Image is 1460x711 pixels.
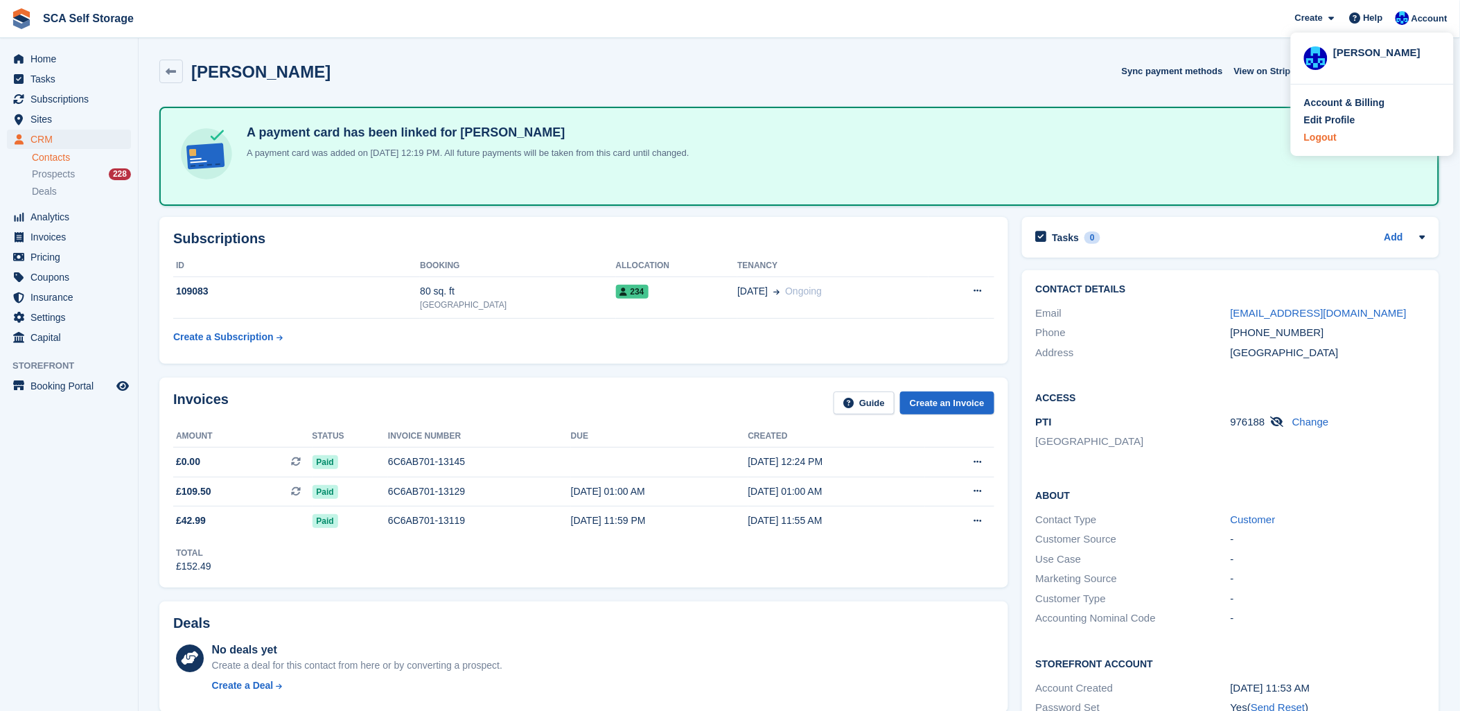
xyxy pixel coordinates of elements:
[30,49,114,69] span: Home
[1411,12,1448,26] span: Account
[1036,532,1231,547] div: Customer Source
[177,125,236,183] img: card-linked-ebf98d0992dc2aeb22e95c0e3c79077019eb2392cfd83c6a337811c24bc77127.svg
[173,330,274,344] div: Create a Subscription
[313,425,389,448] th: Status
[212,642,502,658] div: No deals yet
[1036,284,1425,295] h2: Contact Details
[1036,656,1425,670] h2: Storefront Account
[32,185,57,198] span: Deals
[7,49,131,69] a: menu
[1231,416,1265,428] span: 976188
[114,378,131,394] a: Preview store
[1036,306,1231,322] div: Email
[1036,488,1425,502] h2: About
[748,455,926,469] div: [DATE] 12:24 PM
[1231,681,1425,696] div: [DATE] 11:53 AM
[388,484,571,499] div: 6C6AB701-13129
[11,8,32,29] img: stora-icon-8386f47178a22dfd0bd8f6a31ec36ba5ce8667c1dd55bd0f319d3a0aa187defe.svg
[388,425,571,448] th: Invoice number
[7,247,131,267] a: menu
[7,109,131,129] a: menu
[1231,611,1425,626] div: -
[1304,96,1385,110] div: Account & Billing
[7,207,131,227] a: menu
[1304,130,1337,145] div: Logout
[1231,591,1425,607] div: -
[1036,681,1231,696] div: Account Created
[1036,552,1231,568] div: Use Case
[7,267,131,287] a: menu
[1036,611,1231,626] div: Accounting Nominal Code
[30,288,114,307] span: Insurance
[1231,307,1407,319] a: [EMAIL_ADDRESS][DOMAIN_NAME]
[420,299,615,311] div: [GEOGRAPHIC_DATA]
[32,168,75,181] span: Prospects
[30,69,114,89] span: Tasks
[1036,390,1425,404] h2: Access
[30,89,114,109] span: Subscriptions
[1234,64,1296,78] span: View on Stripe
[32,151,131,164] a: Contacts
[7,130,131,149] a: menu
[1304,46,1328,70] img: Kelly Neesham
[7,89,131,109] a: menu
[1333,45,1441,58] div: [PERSON_NAME]
[30,109,114,129] span: Sites
[176,547,211,559] div: Total
[30,328,114,347] span: Capital
[30,130,114,149] span: CRM
[571,484,748,499] div: [DATE] 01:00 AM
[737,255,929,277] th: Tenancy
[1231,513,1276,525] a: Customer
[212,678,502,693] a: Create a Deal
[313,485,338,499] span: Paid
[1384,230,1403,246] a: Add
[173,425,313,448] th: Amount
[1304,113,1355,128] div: Edit Profile
[173,284,420,299] div: 109083
[1229,60,1312,82] a: View on Stripe
[900,392,994,414] a: Create an Invoice
[30,207,114,227] span: Analytics
[173,392,229,414] h2: Invoices
[1364,11,1383,25] span: Help
[176,484,211,499] span: £109.50
[420,255,615,277] th: Booking
[616,285,649,299] span: 234
[616,255,738,277] th: Allocation
[212,658,502,673] div: Create a deal for this contact from here or by converting a prospect.
[1036,434,1231,450] li: [GEOGRAPHIC_DATA]
[109,168,131,180] div: 228
[737,284,768,299] span: [DATE]
[191,62,331,81] h2: [PERSON_NAME]
[1292,416,1329,428] a: Change
[32,184,131,199] a: Deals
[1036,512,1231,528] div: Contact Type
[30,308,114,327] span: Settings
[176,455,200,469] span: £0.00
[173,615,210,631] h2: Deals
[1036,325,1231,341] div: Phone
[1036,591,1231,607] div: Customer Type
[30,267,114,287] span: Coupons
[173,324,283,350] a: Create a Subscription
[1122,60,1223,82] button: Sync payment methods
[173,255,420,277] th: ID
[1036,416,1052,428] span: PTI
[30,247,114,267] span: Pricing
[1304,130,1441,145] a: Logout
[748,484,926,499] div: [DATE] 01:00 AM
[571,425,748,448] th: Due
[1036,345,1231,361] div: Address
[1053,231,1080,244] h2: Tasks
[420,284,615,299] div: 80 sq. ft
[1304,96,1441,110] a: Account & Billing
[7,69,131,89] a: menu
[1231,345,1425,361] div: [GEOGRAPHIC_DATA]
[1231,552,1425,568] div: -
[571,513,748,528] div: [DATE] 11:59 PM
[834,392,895,414] a: Guide
[7,288,131,307] a: menu
[313,514,338,528] span: Paid
[7,376,131,396] a: menu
